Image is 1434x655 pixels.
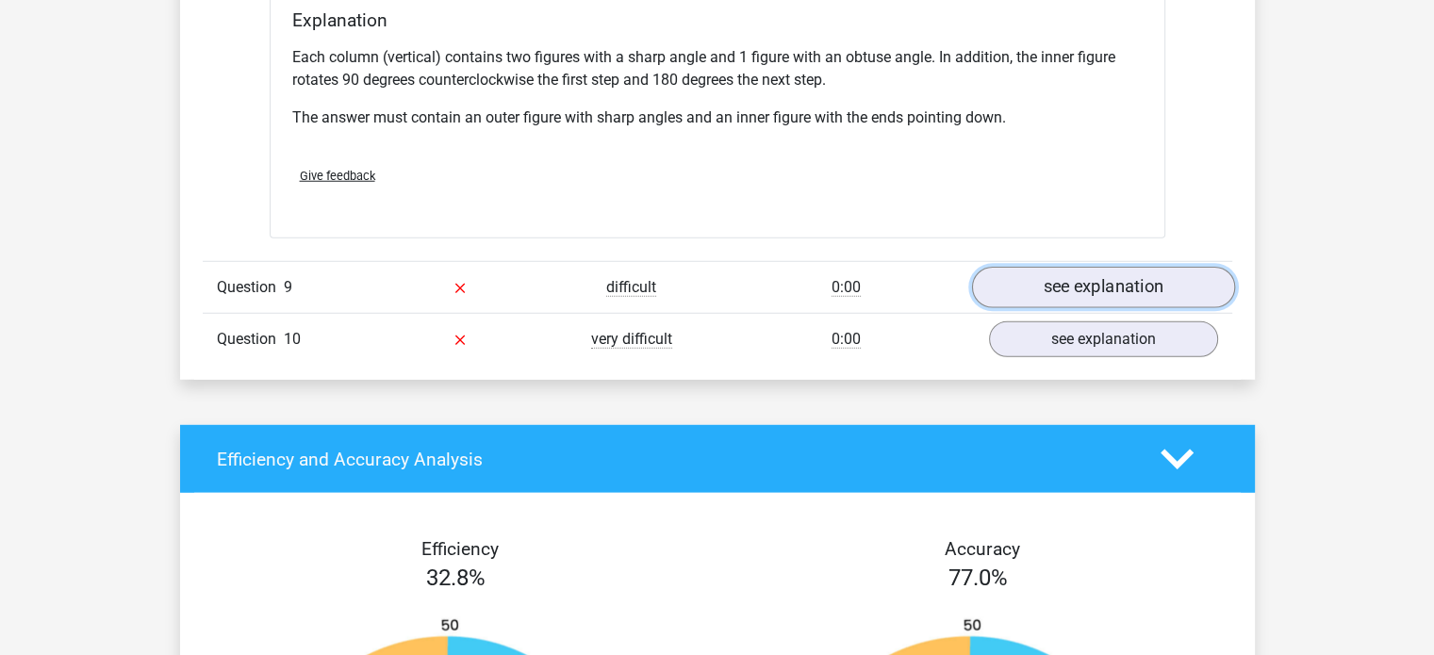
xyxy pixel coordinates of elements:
span: 32.8% [426,565,486,591]
span: 10 [284,330,301,348]
h4: Efficiency and Accuracy Analysis [217,449,1132,470]
p: The answer must contain an outer figure with sharp angles and an inner figure with the ends point... [292,106,1143,129]
span: Question [217,276,284,299]
a: see explanation [989,321,1218,357]
span: 0:00 [832,278,861,297]
a: see explanation [971,268,1234,309]
span: difficult [606,278,656,297]
span: Question [217,328,284,351]
h4: Accuracy [739,538,1226,560]
span: 0:00 [832,330,861,349]
span: 9 [284,278,292,296]
h4: Efficiency [217,538,703,560]
span: 77.0% [948,565,1008,591]
span: Give feedback [300,169,375,183]
p: Each column (vertical) contains two figures with a sharp angle and 1 figure with an obtuse angle.... [292,46,1143,91]
span: very difficult [591,330,672,349]
h4: Explanation [292,9,1143,31]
